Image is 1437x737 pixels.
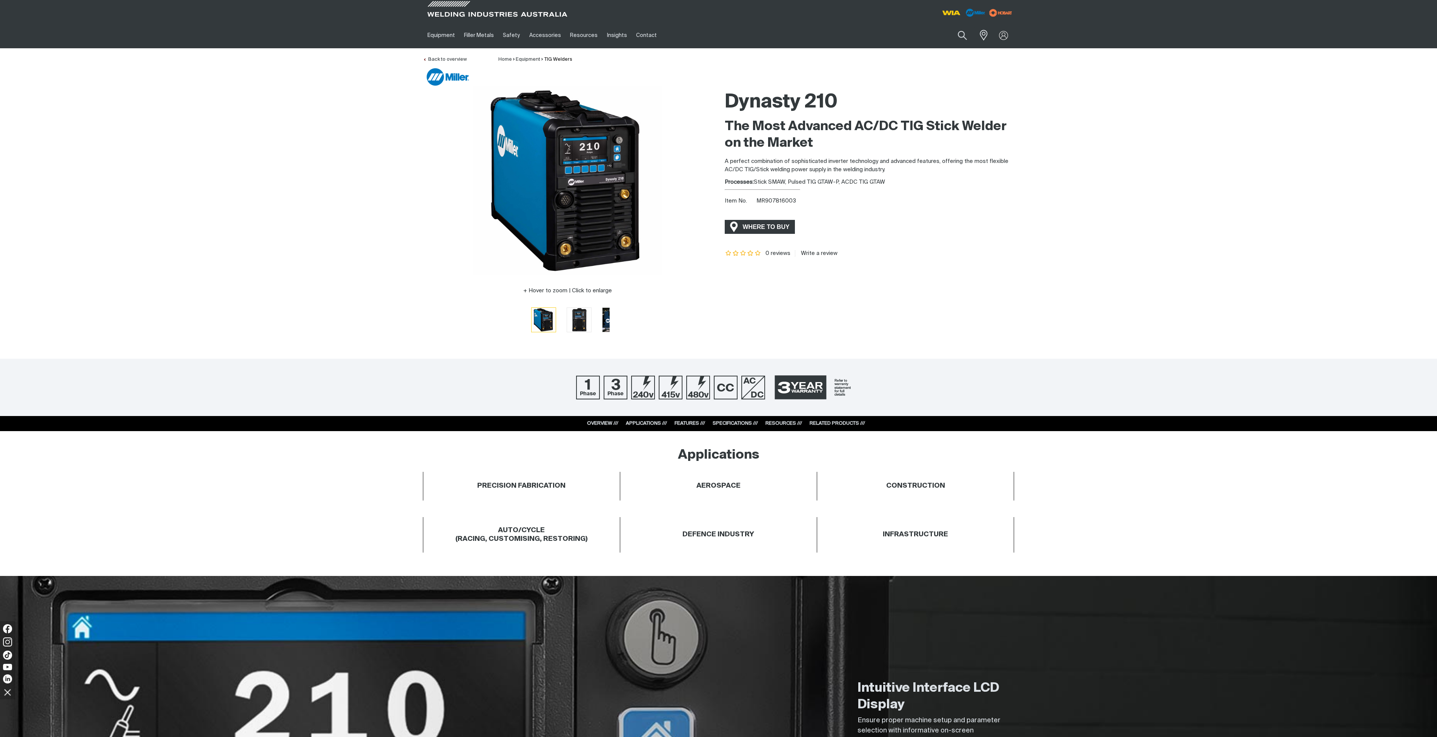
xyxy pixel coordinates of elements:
[532,308,556,332] img: Dynasty 210
[886,482,945,490] h4: CONSTRUCTION
[725,157,1014,174] p: A perfect combination of sophisticated inverter technology and advanced features, offering the mo...
[3,651,12,660] img: TikTok
[602,307,627,332] button: Go to slide 3
[567,308,591,332] img: Dynasty 210
[587,421,618,426] a: OVERVIEW ///
[987,7,1014,18] img: miller
[765,250,790,256] span: 0 reviews
[531,307,556,332] button: Go to slide 1
[477,482,566,490] h4: PRECISION FABRICATION
[950,26,975,44] button: Search products
[544,57,572,62] a: TIG Welders
[473,86,662,275] img: Dynasty 210
[725,251,762,256] span: Rating: {0}
[455,526,588,544] h4: AUTO/CYCLE (RACING, CUSTOMISING, RESTORING)
[713,421,758,426] a: SPECIFICATIONS ///
[725,90,1014,115] h1: Dynasty 210
[725,118,1014,152] h2: The Most Advanced AC/DC TIG Stick Welder on the Market
[602,22,631,48] a: Insights
[678,447,759,464] h2: Applications
[631,376,655,399] img: 240 V
[460,22,498,48] a: Filler Metals
[725,179,754,185] strong: Processes:
[810,421,865,426] a: RELATED PRODUCTS ///
[738,221,795,233] span: WHERE TO BUY
[741,376,765,399] img: AC/DC
[423,22,867,48] nav: Main
[427,68,469,86] img: Miller
[682,530,754,539] h4: DEFENCE INDUSTRY
[567,307,592,332] button: Go to slide 2
[423,57,467,62] a: Back to overview
[3,637,12,646] img: Instagram
[632,22,661,48] a: Contact
[659,376,682,399] img: 415 V
[675,421,705,426] a: FEATURES ///
[602,308,627,332] img: Dynasty 210
[1,686,14,699] img: hide socials
[516,57,540,62] a: Equipment
[576,376,600,399] img: Single Phase
[498,56,572,63] nav: Breadcrumb
[769,372,861,403] a: 3 Year Warranty
[795,250,838,257] a: Write a review
[3,624,12,633] img: Facebook
[423,22,460,48] a: Equipment
[725,197,755,206] span: Item No.
[725,220,795,234] a: WHERE TO BUY
[714,376,738,399] img: CC
[686,376,710,399] img: 480 V
[626,421,667,426] a: APPLICATIONS ///
[696,482,741,490] h4: AEROSPACE
[566,22,602,48] a: Resources
[756,198,796,204] span: MR907816003
[3,674,12,683] img: LinkedIn
[725,178,1014,187] div: Stick SMAW, Pulsed TIG GTAW-P, ACDC TIG GTAW
[604,376,627,399] img: Three Phase
[858,682,999,711] strong: Intuitive Interface LCD Display
[519,286,616,295] button: Hover to zoom | Click to enlarge
[883,530,948,539] h4: INFRASTRUCTURE
[498,22,524,48] a: Safety
[3,664,12,670] img: YouTube
[765,421,802,426] a: RESOURCES ///
[498,57,512,62] a: Home
[525,22,566,48] a: Accessories
[940,26,975,44] input: Product name or item number...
